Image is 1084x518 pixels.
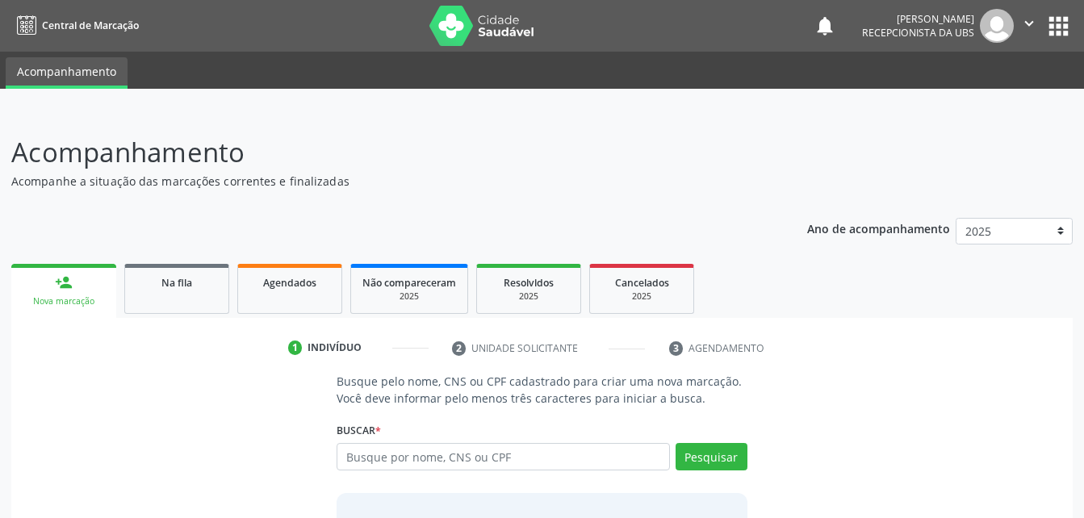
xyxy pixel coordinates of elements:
div: Indivíduo [308,340,362,355]
p: Ano de acompanhamento [807,218,950,238]
p: Acompanhamento [11,132,755,173]
a: Central de Marcação [11,12,139,39]
div: 1 [288,340,303,355]
i:  [1020,15,1038,32]
button: Pesquisar [676,443,747,470]
p: Acompanhe a situação das marcações correntes e finalizadas [11,173,755,190]
img: img [980,9,1014,43]
div: person_add [55,274,73,291]
button:  [1014,9,1044,43]
button: notifications [814,15,836,37]
span: Na fila [161,276,192,290]
span: Não compareceram [362,276,456,290]
span: Cancelados [615,276,669,290]
p: Busque pelo nome, CNS ou CPF cadastrado para criar uma nova marcação. Você deve informar pelo men... [337,373,747,407]
div: [PERSON_NAME] [862,12,974,26]
label: Buscar [337,418,381,443]
a: Acompanhamento [6,57,128,89]
span: Recepcionista da UBS [862,26,974,40]
span: Central de Marcação [42,19,139,32]
span: Resolvidos [504,276,554,290]
input: Busque por nome, CNS ou CPF [337,443,669,470]
div: 2025 [601,290,682,303]
div: 2025 [362,290,456,303]
span: Agendados [263,276,316,290]
button: apps [1044,12,1073,40]
div: Nova marcação [23,295,105,307]
div: 2025 [488,290,569,303]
